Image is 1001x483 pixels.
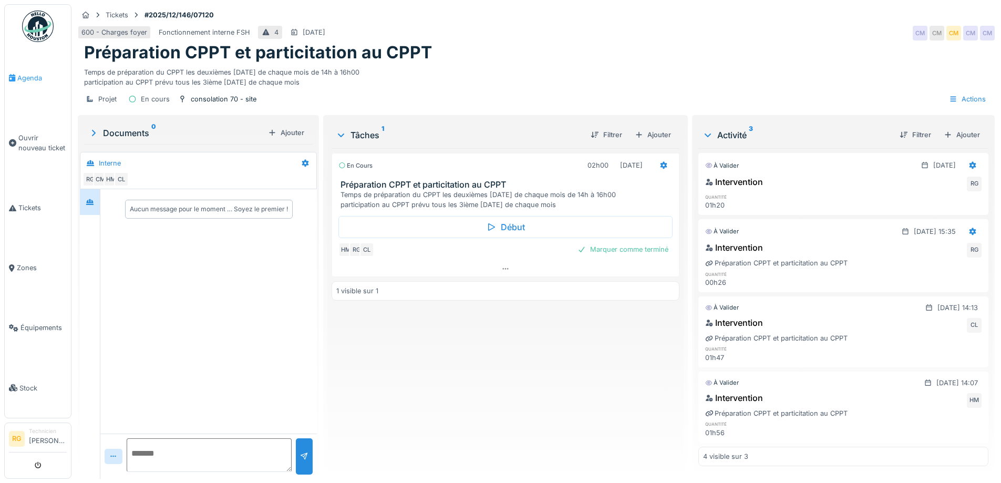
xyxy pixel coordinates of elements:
[22,11,54,42] img: Badge_color-CXgf-gQk.svg
[937,303,978,313] div: [DATE] 14:13
[17,263,67,273] span: Zones
[5,178,71,238] a: Tickets
[359,242,374,257] div: CL
[17,73,67,83] span: Agenda
[9,431,25,447] li: RG
[705,333,848,343] div: Préparation CPPT et particitation au CPPT
[967,318,982,333] div: CL
[338,242,353,257] div: HM
[81,27,147,37] div: 600 - Charges foyer
[93,172,108,187] div: CM
[338,161,373,170] div: En cours
[620,160,643,170] div: [DATE]
[274,27,278,37] div: 4
[29,427,67,435] div: Technicien
[705,200,795,210] div: 01h20
[705,303,739,312] div: À valider
[29,427,67,450] li: [PERSON_NAME]
[705,278,795,287] div: 00h26
[340,180,674,190] h3: Préparation CPPT et particitation au CPPT
[104,172,118,187] div: HM
[5,48,71,108] a: Agenda
[9,427,67,453] a: RG Technicien[PERSON_NAME]
[340,190,674,210] div: Temps de préparation du CPPT les deuxièmes [DATE] de chaque mois de 14h à 16h00 participation au ...
[141,94,170,104] div: En cours
[99,158,121,168] div: Interne
[980,26,995,40] div: CM
[705,227,739,236] div: À valider
[705,176,763,188] div: Intervention
[5,358,71,418] a: Stock
[130,204,288,214] div: Aucun message pour le moment … Soyez le premier !
[930,26,944,40] div: CM
[967,393,982,408] div: HM
[967,177,982,191] div: RG
[338,216,672,238] div: Début
[303,27,325,37] div: [DATE]
[705,345,795,352] h6: quantité
[381,129,384,141] sup: 1
[914,227,956,237] div: [DATE] 15:35
[749,129,753,141] sup: 3
[191,94,256,104] div: consolation 70 - site
[940,128,984,142] div: Ajouter
[705,353,795,363] div: 01h47
[705,316,763,329] div: Intervention
[895,128,935,142] div: Filtrer
[98,94,117,104] div: Projet
[587,160,608,170] div: 02h00
[705,420,795,427] h6: quantité
[705,392,763,404] div: Intervention
[573,242,673,256] div: Marquer comme terminé
[705,271,795,278] h6: quantité
[705,241,763,254] div: Intervention
[140,10,218,20] strong: #2025/12/146/07120
[5,108,71,178] a: Ouvrir nouveau ticket
[264,126,308,140] div: Ajouter
[18,133,67,153] span: Ouvrir nouveau ticket
[18,203,67,213] span: Tickets
[88,127,264,139] div: Documents
[705,193,795,200] h6: quantité
[705,408,848,418] div: Préparation CPPT et particitation au CPPT
[913,26,927,40] div: CM
[19,383,67,393] span: Stock
[84,43,432,63] h1: Préparation CPPT et particitation au CPPT
[967,243,982,258] div: RG
[84,63,988,87] div: Temps de préparation du CPPT les deuxièmes [DATE] de chaque mois de 14h à 16h00 participation au ...
[336,129,582,141] div: Tâches
[705,378,739,387] div: À valider
[946,26,961,40] div: CM
[944,91,990,107] div: Actions
[631,128,675,142] div: Ajouter
[5,238,71,298] a: Zones
[963,26,978,40] div: CM
[82,172,97,187] div: RG
[349,242,364,257] div: RG
[933,160,956,170] div: [DATE]
[936,378,978,388] div: [DATE] 14:07
[106,10,128,20] div: Tickets
[705,161,739,170] div: À valider
[703,129,891,141] div: Activité
[151,127,156,139] sup: 0
[705,428,795,438] div: 01h56
[5,298,71,358] a: Équipements
[586,128,626,142] div: Filtrer
[336,286,378,296] div: 1 visible sur 1
[703,451,748,461] div: 4 visible sur 3
[114,172,129,187] div: CL
[20,323,67,333] span: Équipements
[705,258,848,268] div: Préparation CPPT et particitation au CPPT
[159,27,250,37] div: Fonctionnement interne FSH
